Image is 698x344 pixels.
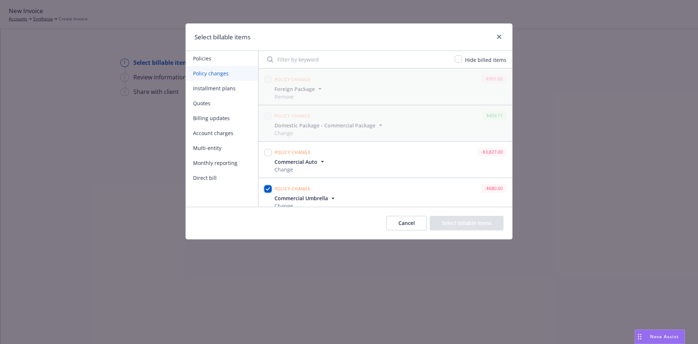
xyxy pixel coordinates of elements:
[274,202,337,210] span: Change
[186,141,258,155] button: Multi-entity
[274,158,317,166] span: Commercial Auto
[186,170,258,185] button: Direct bill
[274,186,310,192] span: Policy change
[481,184,506,193] div: -$680.00
[274,85,315,93] span: Foreign Package
[274,76,310,83] span: Policy change
[186,155,258,170] button: Monthly reporting
[186,96,258,111] button: Quotes
[186,66,258,81] button: Policy changes
[465,56,506,63] span: Hide billed items
[274,113,310,119] span: Policy change
[481,74,506,83] div: -$501.00
[274,85,324,93] button: Foreign Package
[186,111,258,126] button: Billing updates
[274,122,384,129] button: Domestic Package - Commercial Package
[495,32,504,41] a: close
[186,81,258,96] button: Installment plans
[274,194,328,202] span: Commercial Umbrella
[274,166,326,173] span: Change
[274,194,337,202] button: Commercial Umbrella
[274,93,324,100] span: Remove
[194,32,250,42] h1: Select billable items
[274,122,376,129] span: Domestic Package - Commercial Package
[263,52,450,67] input: Filter by keyword
[186,126,258,141] button: Account charges
[274,129,384,137] span: Change
[650,333,679,340] span: Nova Assist
[635,329,685,344] button: Nova Assist
[274,149,310,155] span: Policy change
[258,68,512,104] span: Policy change-$501.00Foreign PackageRemove
[386,216,427,230] button: Cancel
[478,147,506,157] div: -$3,827.00
[483,111,506,120] div: $459.11
[186,51,258,66] button: Policies
[635,330,644,344] div: Drag to move
[258,105,512,141] span: Policy change$459.11Domestic Package - Commercial PackageChange
[274,158,326,166] button: Commercial Auto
